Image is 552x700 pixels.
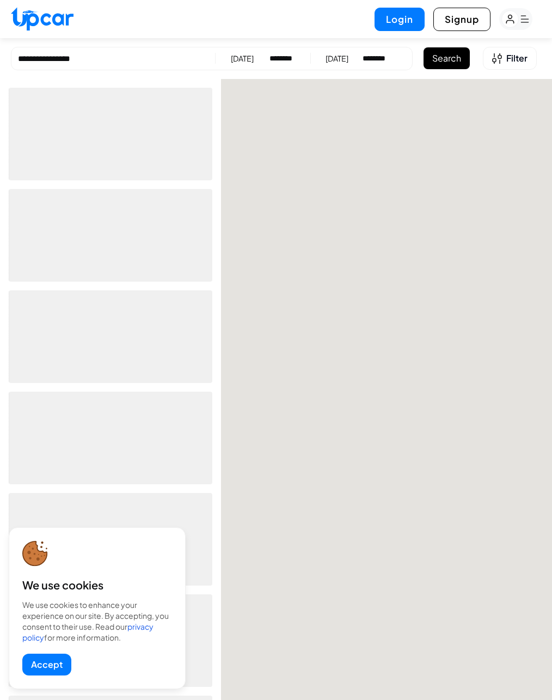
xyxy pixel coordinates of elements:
[506,52,528,65] span: Filter
[22,577,172,593] div: We use cookies
[22,541,48,567] img: cookie-icon.svg
[22,599,172,643] div: We use cookies to enhance your experience on our site. By accepting, you consent to their use. Re...
[424,47,470,69] button: Search
[375,8,425,31] button: Login
[483,47,537,70] button: Open filters
[22,654,71,675] button: Accept
[231,53,254,64] div: [DATE]
[326,53,348,64] div: [DATE]
[11,7,73,31] img: Upcar Logo
[433,8,490,31] button: Signup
